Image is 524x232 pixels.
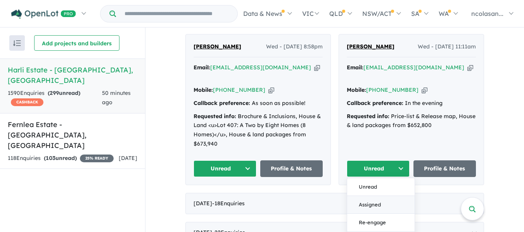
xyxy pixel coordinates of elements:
[268,86,274,94] button: Copy
[44,155,77,162] strong: ( unread)
[194,160,256,177] button: Unread
[471,10,503,17] span: ncolasan...
[347,43,394,50] span: [PERSON_NAME]
[119,155,137,162] span: [DATE]
[347,86,366,93] strong: Mobile:
[314,64,320,72] button: Copy
[422,86,427,94] button: Copy
[347,214,415,232] button: Re-engage
[260,160,323,177] a: Profile & Notes
[11,98,43,106] span: CASHBACK
[46,155,55,162] span: 103
[80,155,114,162] span: 25 % READY
[8,154,114,163] div: 118 Enquir ies
[50,89,59,96] span: 299
[212,200,245,207] span: - 18 Enquir ies
[347,160,410,177] button: Unread
[194,99,323,108] div: As soon as possible!
[413,160,476,177] a: Profile & Notes
[8,65,137,86] h5: Harli Estate - [GEOGRAPHIC_DATA] , [GEOGRAPHIC_DATA]
[194,42,241,52] a: [PERSON_NAME]
[266,42,323,52] span: Wed - [DATE] 8:58pm
[366,86,419,93] a: [PHONE_NUMBER]
[194,64,210,71] strong: Email:
[210,64,311,71] a: [EMAIL_ADDRESS][DOMAIN_NAME]
[347,112,476,131] div: Price-list & Release map, House & land packages from $652,800
[347,99,476,108] div: In the evening
[347,64,363,71] strong: Email:
[347,100,403,107] strong: Callback preference:
[102,89,131,106] span: 50 minutes ago
[118,5,236,22] input: Try estate name, suburb, builder or developer
[347,42,394,52] a: [PERSON_NAME]
[213,86,265,93] a: [PHONE_NUMBER]
[418,42,476,52] span: Wed - [DATE] 11:11am
[194,113,236,120] strong: Requested info:
[347,178,415,196] button: Unread
[194,112,323,149] div: Brochure & Inclusions, House & Land <u>Lot 407: A Two by Eight Homes (8 Homes)</u>, House & land ...
[194,43,241,50] span: [PERSON_NAME]
[363,64,464,71] a: [EMAIL_ADDRESS][DOMAIN_NAME]
[48,89,80,96] strong: ( unread)
[34,35,119,51] button: Add projects and builders
[194,86,213,93] strong: Mobile:
[8,119,137,151] h5: Fernlea Estate - [GEOGRAPHIC_DATA] , [GEOGRAPHIC_DATA]
[467,64,473,72] button: Copy
[8,89,102,107] div: 1590 Enquir ies
[185,193,484,215] div: [DATE]
[347,113,389,120] strong: Requested info:
[194,100,250,107] strong: Callback preference:
[13,40,21,46] img: sort.svg
[347,196,415,214] button: Assigned
[11,9,76,19] img: Openlot PRO Logo White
